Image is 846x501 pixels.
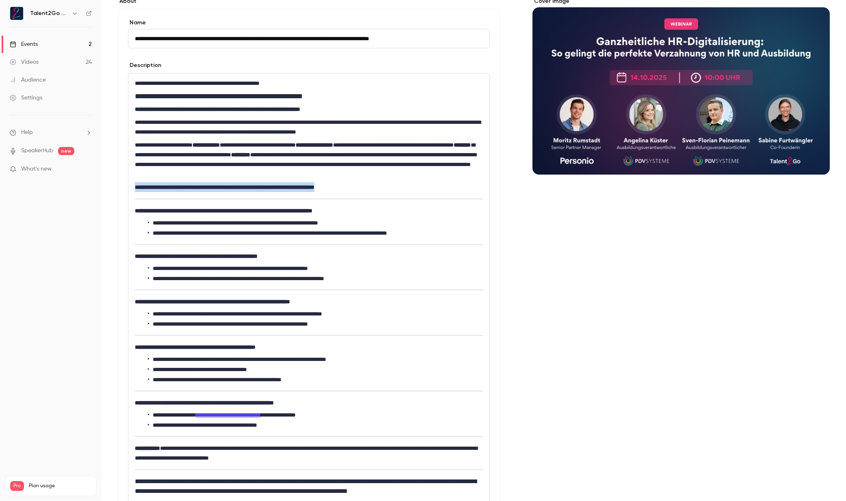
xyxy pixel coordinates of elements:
li: help-dropdown-opener [10,128,92,137]
img: Talent2Go GmbH [10,7,23,20]
span: new [58,147,74,155]
label: Name [128,19,490,27]
a: SpeakerHub [21,147,53,155]
div: Events [10,40,38,48]
span: Pro [10,481,24,491]
span: What's new [21,165,52,173]
span: Plan usage [29,483,91,489]
div: Videos [10,58,39,66]
h6: Talent2Go GmbH [30,9,68,17]
div: Audience [10,76,46,84]
span: Help [21,128,33,137]
div: Settings [10,94,42,102]
label: Description [128,61,161,69]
